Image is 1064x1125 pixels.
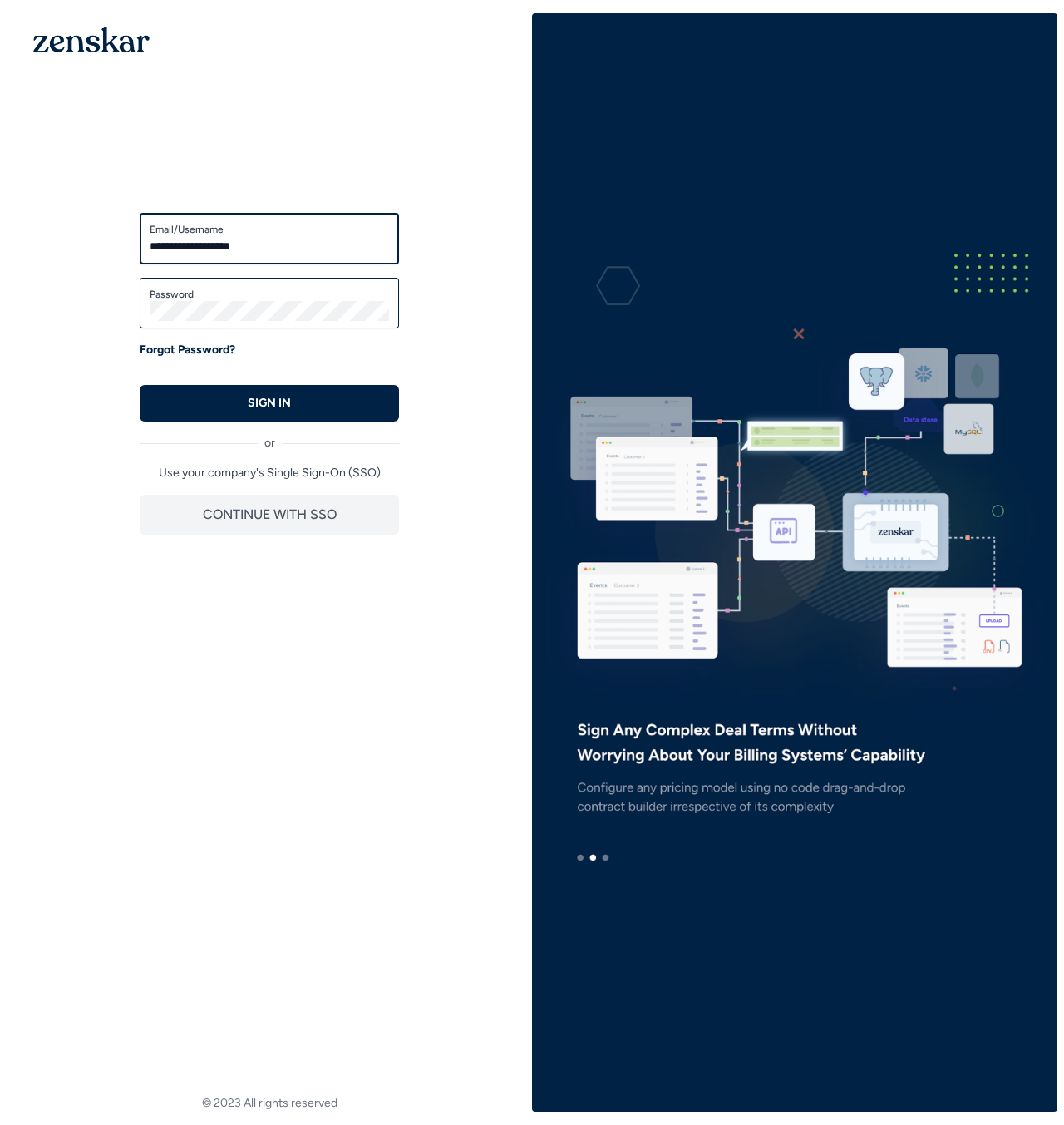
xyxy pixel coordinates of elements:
a: Forgot Password? [140,342,235,358]
div: or [140,422,399,451]
label: Email/Username [150,223,389,236]
label: Password [150,288,389,301]
footer: © 2023 All rights reserved [7,1095,532,1112]
button: SIGN IN [140,385,399,422]
p: SIGN IN [248,395,291,412]
p: Use your company's Single Sign-On (SSO) [140,465,399,481]
img: e3ZQAAAMhDCM8y96E9JIIDxLgAABAgQIECBAgAABAgQyAoJA5mpDCRAgQIAAAQIECBAgQIAAAQIECBAgQKAsIAiU37edAAECB... [532,225,1057,900]
img: 1OGAJ2xQqyY4LXKgY66KYq0eOWRCkrZdAb3gUhuVAqdWPZE9SRJmCz+oDMSn4zDLXe31Ii730ItAGKgCKgCCgCikA4Av8PJUP... [33,27,150,52]
button: CONTINUE WITH SSO [140,495,399,535]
